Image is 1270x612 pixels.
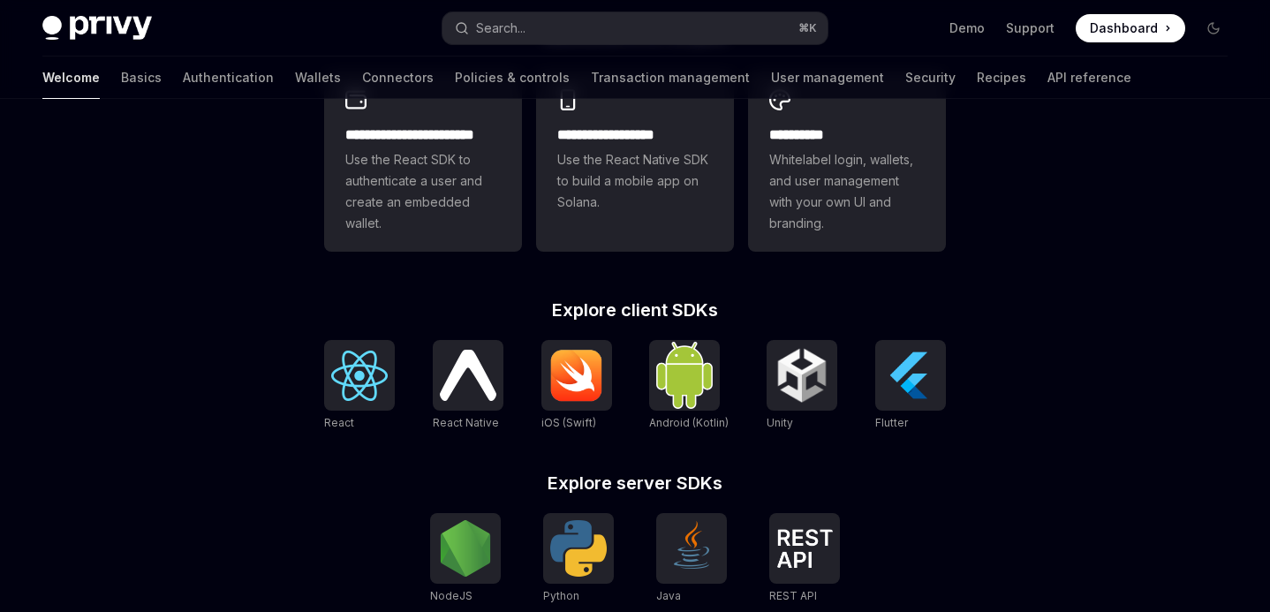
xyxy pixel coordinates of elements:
span: React [324,416,354,429]
a: Demo [949,19,985,37]
span: NodeJS [430,589,472,602]
img: REST API [776,529,833,568]
img: dark logo [42,16,152,41]
img: NodeJS [437,520,494,577]
a: NodeJSNodeJS [430,513,501,605]
span: Use the React SDK to authenticate a user and create an embedded wallet. [345,149,501,234]
a: API reference [1047,57,1131,99]
button: Open search [442,12,828,44]
img: Flutter [882,347,939,404]
a: **** **** **** ***Use the React Native SDK to build a mobile app on Solana. [536,72,734,252]
a: Welcome [42,57,100,99]
a: UnityUnity [767,340,837,432]
a: Authentication [183,57,274,99]
span: Dashboard [1090,19,1158,37]
div: Search... [476,18,525,39]
span: Whitelabel login, wallets, and user management with your own UI and branding. [769,149,925,234]
a: FlutterFlutter [875,340,946,432]
span: ⌘ K [798,21,817,35]
img: Android (Kotlin) [656,342,713,408]
img: iOS (Swift) [548,349,605,402]
a: PythonPython [543,513,614,605]
a: REST APIREST API [769,513,840,605]
img: React [331,351,388,401]
span: Java [656,589,681,602]
a: User management [771,57,884,99]
img: Java [663,520,720,577]
button: Toggle dark mode [1199,14,1228,42]
span: Unity [767,416,793,429]
a: JavaJava [656,513,727,605]
span: Flutter [875,416,908,429]
span: Python [543,589,579,602]
a: Support [1006,19,1055,37]
img: React Native [440,350,496,400]
img: Python [550,520,607,577]
a: Security [905,57,956,99]
h2: Explore server SDKs [324,474,946,492]
a: Android (Kotlin)Android (Kotlin) [649,340,729,432]
a: React NativeReact Native [433,340,503,432]
a: **** *****Whitelabel login, wallets, and user management with your own UI and branding. [748,72,946,252]
a: Wallets [295,57,341,99]
span: REST API [769,589,817,602]
a: Dashboard [1076,14,1185,42]
a: iOS (Swift)iOS (Swift) [541,340,612,432]
h2: Explore client SDKs [324,301,946,319]
a: Basics [121,57,162,99]
img: Unity [774,347,830,404]
a: Recipes [977,57,1026,99]
a: Policies & controls [455,57,570,99]
span: iOS (Swift) [541,416,596,429]
span: Android (Kotlin) [649,416,729,429]
span: React Native [433,416,499,429]
a: Connectors [362,57,434,99]
a: ReactReact [324,340,395,432]
a: Transaction management [591,57,750,99]
span: Use the React Native SDK to build a mobile app on Solana. [557,149,713,213]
